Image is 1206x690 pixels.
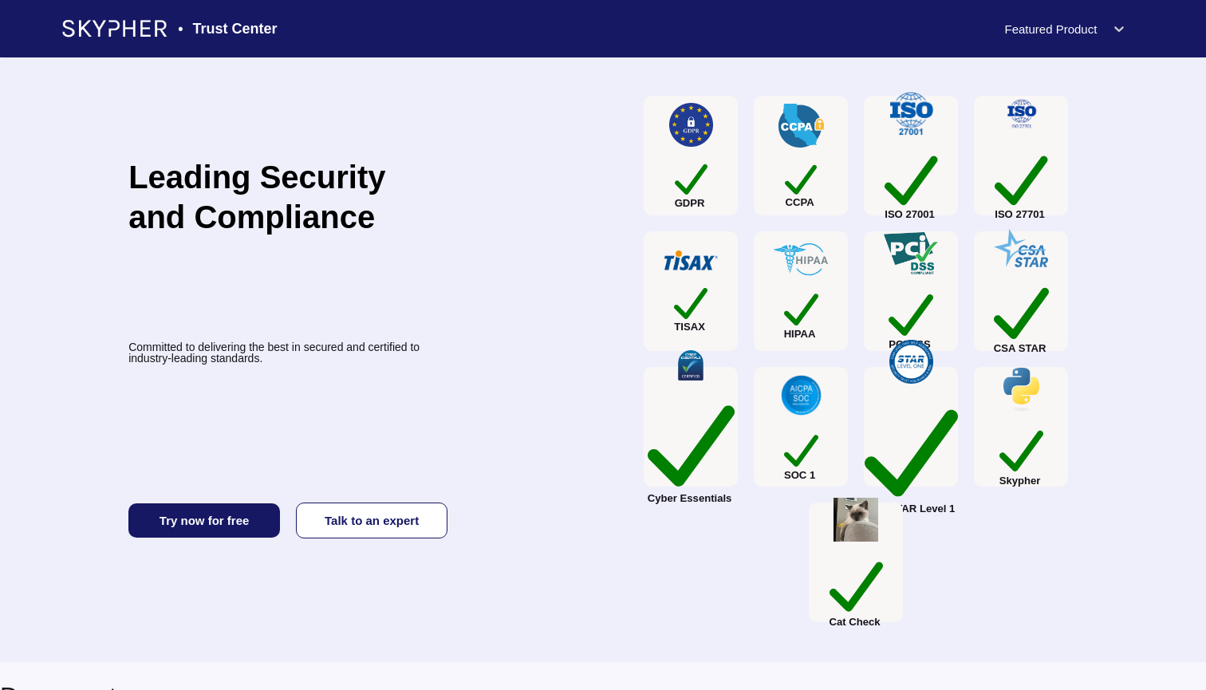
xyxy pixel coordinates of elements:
[784,289,818,339] div: HIPAA
[995,148,1047,219] div: ISO 27701
[994,280,1049,353] div: CSA STAR
[296,503,447,538] button: Talk to an expert
[884,232,938,275] img: check
[178,22,183,36] span: •
[192,22,277,36] span: Trust Center
[664,350,718,380] img: check
[885,148,937,219] div: ISO 27001
[675,160,708,208] div: GDPR
[889,340,933,384] img: check
[128,275,447,431] p: Committed to delivering the best in secured and certified to industry-leading standards.
[779,373,823,417] img: check
[994,229,1048,267] img: check
[889,288,933,349] div: PCI DSS
[774,243,828,276] img: check
[784,430,818,479] div: SOC 1
[1003,368,1039,412] img: check
[888,92,934,136] img: check
[128,503,280,538] button: Try now for free
[669,103,713,147] img: check
[664,250,718,270] img: check
[674,283,707,332] div: TISAX
[778,104,823,148] img: check
[128,120,447,275] h1: Leading Security and Compliance
[865,396,958,514] div: CSA STAR Level 1
[648,393,735,503] div: Cyber Essentials
[834,498,878,542] img: check
[830,554,884,627] div: Cat Check
[785,160,817,207] div: CCPA
[61,13,169,45] img: Company Banner
[999,424,1043,485] div: Skypher
[999,92,1043,136] img: check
